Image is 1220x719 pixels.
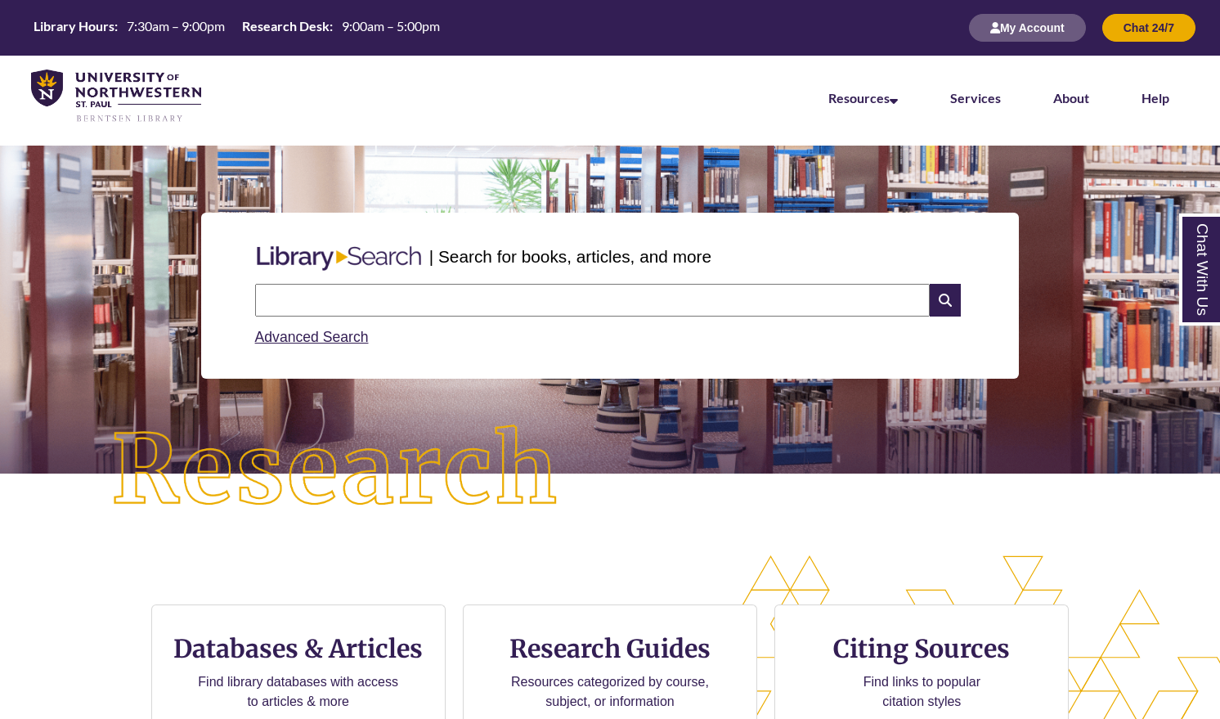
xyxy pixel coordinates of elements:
i: Search [930,284,961,317]
p: | Search for books, articles, and more [429,244,711,269]
a: Advanced Search [255,329,369,345]
img: UNWSP Library Logo [31,70,201,124]
a: Hours Today [27,17,446,39]
img: Research [61,375,610,566]
h3: Databases & Articles [165,633,432,664]
a: Services [950,90,1001,106]
a: About [1053,90,1089,106]
a: My Account [969,20,1086,34]
p: Find links to popular citation styles [842,672,1002,712]
a: Chat 24/7 [1102,20,1195,34]
a: Resources [828,90,898,106]
button: My Account [969,14,1086,42]
th: Research Desk: [235,17,335,35]
button: Chat 24/7 [1102,14,1195,42]
a: Help [1142,90,1169,106]
h3: Research Guides [477,633,743,664]
span: 7:30am – 9:00pm [127,18,225,34]
span: 9:00am – 5:00pm [342,18,440,34]
table: Hours Today [27,17,446,38]
img: Libary Search [249,240,429,277]
h3: Citing Sources [823,633,1022,664]
th: Library Hours: [27,17,120,35]
p: Find library databases with access to articles & more [191,672,405,712]
p: Resources categorized by course, subject, or information [504,672,717,712]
